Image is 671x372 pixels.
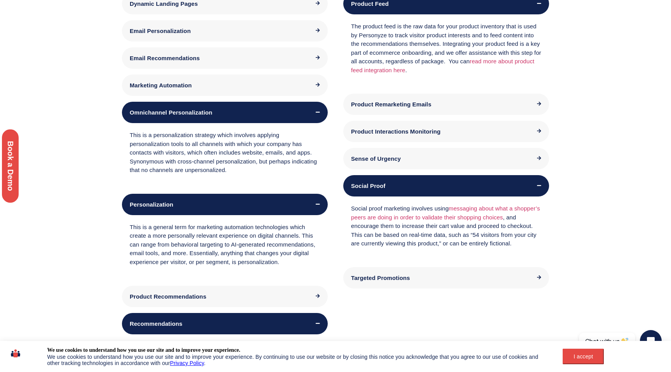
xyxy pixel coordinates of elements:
span: Personalization [130,201,173,208]
span: Product Interactions Monitoring [351,128,441,135]
span: Omnichannel Personalization [130,109,212,116]
div: We use cookies to understand how you use our site and to improve your experience. By continuing t... [47,354,542,366]
div: We use cookies to understand how you use our site and to improve your experience. [47,347,240,354]
span: Email Personalization [130,28,191,34]
p: The product feed is the raw data for your product inventory that is used by Personyze to track vi... [351,22,541,75]
a: read more about product feed integration here [351,58,534,73]
span: Dynamic Landing Pages [130,0,198,7]
span: Social Proof [351,183,386,189]
span: Targeted Promotions [351,275,410,281]
span: Product Remarketing Emails [351,101,431,108]
span: Email Recommendations [130,55,200,61]
span: Product Feed [351,0,389,7]
div: I accept [567,353,599,360]
span: Sense of Urgency [351,155,401,162]
img: icon [11,347,20,360]
span: This is a general term for marketing automation technologies which create a more personally relev... [130,224,315,265]
span: Recommendations [130,320,183,327]
p: Social proof marketing involves using , and encourage them to increase their cart value and proce... [351,204,541,248]
a: messaging about what a shopper’s peers are doing in order to validate their shopping choices [351,205,540,221]
span: This is a personalization strategy which involves applying personalization tools to all channels ... [130,132,317,173]
span: Marketing Automation [130,82,192,89]
a: Privacy Policy [170,360,204,366]
span: Product Recommendations [130,293,206,300]
button: I accept [563,349,604,364]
